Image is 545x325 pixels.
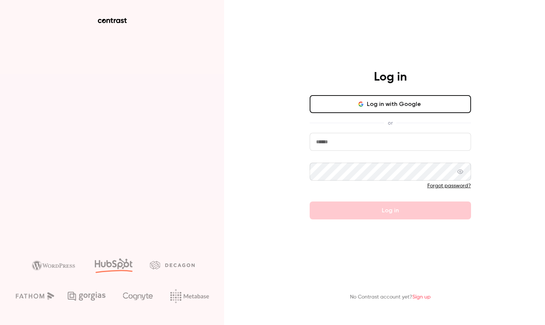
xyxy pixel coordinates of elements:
[350,293,431,301] p: No Contrast account yet?
[150,261,195,269] img: decagon
[412,294,431,300] a: Sign up
[374,70,407,85] h4: Log in
[427,183,471,188] a: Forgot password?
[310,95,471,113] button: Log in with Google
[384,119,396,127] span: or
